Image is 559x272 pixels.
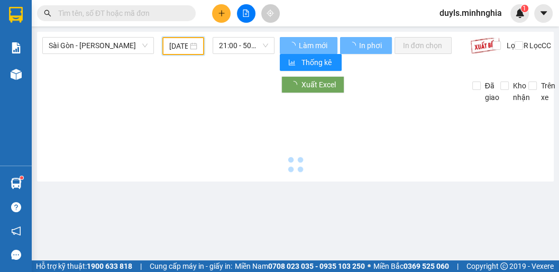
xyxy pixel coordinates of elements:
[340,37,392,54] button: In phơi
[301,79,336,90] span: Xuất Excel
[11,202,21,212] span: question-circle
[58,7,183,19] input: Tìm tên, số ĐT hoặc mã đơn
[525,40,552,51] span: Lọc CC
[44,10,51,17] span: search
[49,38,148,53] span: Sài Gòn - Phan Rí
[373,260,449,272] span: Miền Bắc
[523,5,526,12] span: 1
[11,226,21,236] span: notification
[11,250,21,260] span: message
[242,10,250,17] span: file-add
[11,178,22,189] img: warehouse-icon
[268,262,365,270] strong: 0708 023 035 - 0935 103 250
[502,40,530,51] span: Lọc CR
[237,4,255,23] button: file-add
[288,59,297,67] span: bar-chart
[301,57,333,68] span: Thống kê
[280,54,342,71] button: bar-chartThống kê
[521,5,528,12] sup: 1
[431,6,510,20] span: duyls.minhnghia
[235,260,365,272] span: Miền Nam
[9,7,23,23] img: logo-vxr
[515,8,525,18] img: icon-new-feature
[150,260,232,272] span: Cung cấp máy in - giấy in:
[20,176,23,179] sup: 1
[395,37,452,54] button: In đơn chọn
[267,10,274,17] span: aim
[280,37,337,54] button: Làm mới
[36,260,132,272] span: Hỗ trợ kỹ thuật:
[87,262,132,270] strong: 1900 633 818
[299,40,329,51] span: Làm mới
[261,4,280,23] button: aim
[288,42,297,49] span: loading
[11,69,22,80] img: warehouse-icon
[500,262,508,270] span: copyright
[539,8,548,18] span: caret-down
[368,264,371,268] span: ⚪️
[534,4,553,23] button: caret-down
[140,260,142,272] span: |
[481,80,503,103] span: Đã giao
[219,38,268,53] span: 21:00 - 50H-293.85
[509,80,534,103] span: Kho nhận
[349,42,358,49] span: loading
[218,10,225,17] span: plus
[404,262,449,270] strong: 0369 525 060
[457,260,459,272] span: |
[11,42,22,53] img: solution-icon
[212,4,231,23] button: plus
[169,40,188,52] input: 13/10/2025
[359,40,383,51] span: In phơi
[290,81,301,88] span: loading
[281,76,344,93] button: Xuất Excel
[470,37,500,54] img: 9k=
